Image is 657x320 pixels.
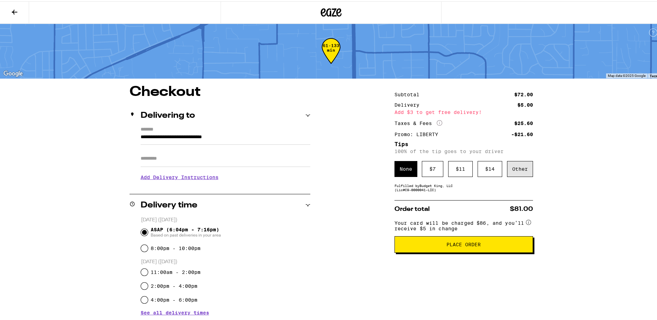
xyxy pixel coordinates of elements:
div: Promo: LIBERTY [394,131,443,135]
div: $ 11 [448,160,473,176]
div: Other [507,160,533,176]
div: Add $3 to get free delivery! [394,108,533,113]
div: $ 14 [478,160,502,176]
span: $81.00 [510,205,533,211]
label: 11:00am - 2:00pm [151,268,201,274]
div: $25.60 [514,119,533,124]
h1: Checkout [130,84,310,98]
span: Hi. Need any help? [4,5,50,10]
img: Google [2,68,25,77]
div: $ 7 [422,160,443,176]
h3: Add Delivery Instructions [141,168,310,184]
span: Based on past deliveries in your area [151,231,221,237]
p: [DATE] ([DATE]) [141,257,310,264]
div: Subtotal [394,91,424,96]
span: Your card will be charged $86, and you’ll receive $5 in change [394,216,525,230]
label: 2:00pm - 4:00pm [151,282,197,287]
span: Map data ©2025 Google [608,72,646,76]
a: Open this area in Google Maps (opens a new window) [2,68,25,77]
div: Taxes & Fees [394,119,442,125]
div: $72.00 [514,91,533,96]
h2: Delivering to [141,110,195,118]
p: [DATE] ([DATE]) [141,215,310,222]
h2: Delivery time [141,200,197,208]
div: Delivery [394,101,424,106]
div: Fulfilled by Budget King, LLC (Lic# C9-0000041-LIC ) [394,182,533,190]
label: 4:00pm - 6:00pm [151,296,197,301]
span: Order total [394,205,430,211]
div: $5.00 [517,101,533,106]
span: ASAP (6:04pm - 7:16pm) [151,225,221,237]
h5: Tips [394,140,533,146]
button: See all delivery times [141,309,209,314]
div: -$21.60 [511,131,533,135]
label: 8:00pm - 10:00pm [151,244,201,250]
div: 61-133 min [322,42,340,68]
button: Place Order [394,235,533,251]
p: 100% of the tip goes to your driver [394,147,533,153]
p: We'll contact you at [PHONE_NUMBER] when we arrive [141,184,310,189]
div: None [394,160,417,176]
span: Place Order [446,241,481,246]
